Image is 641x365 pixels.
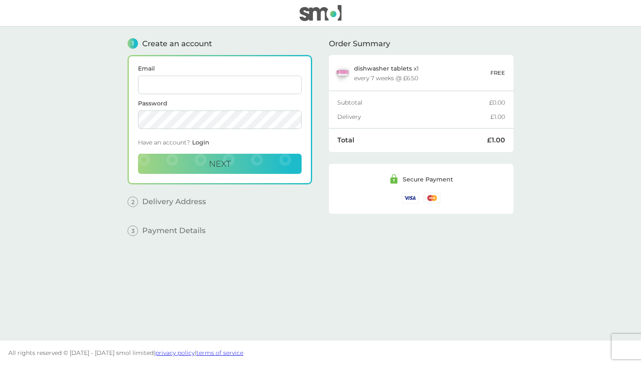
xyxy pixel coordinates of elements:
[337,100,489,105] div: Subtotal
[138,135,302,154] div: Have an account?
[329,40,390,47] span: Order Summary
[128,226,138,236] span: 3
[354,65,412,72] span: dishwasher tablets
[487,137,505,144] div: £1.00
[490,114,505,120] div: £1.00
[142,198,206,205] span: Delivery Address
[424,193,440,203] img: /assets/icons/cards/mastercard.svg
[337,137,487,144] div: Total
[337,114,490,120] div: Delivery
[354,65,419,72] p: x 1
[138,154,302,174] button: Next
[490,68,505,77] p: FREE
[209,159,231,169] span: Next
[403,176,453,182] div: Secure Payment
[128,197,138,207] span: 2
[489,100,505,105] div: £0.00
[138,66,302,71] label: Email
[142,227,206,234] span: Payment Details
[138,100,302,106] label: Password
[402,193,419,203] img: /assets/icons/cards/visa.svg
[354,75,418,81] div: every 7 weeks @ £6.50
[300,5,341,21] img: smol
[128,38,138,49] span: 1
[155,349,195,357] a: privacy policy
[142,40,212,47] span: Create an account
[196,349,243,357] a: terms of service
[192,139,209,146] span: Login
